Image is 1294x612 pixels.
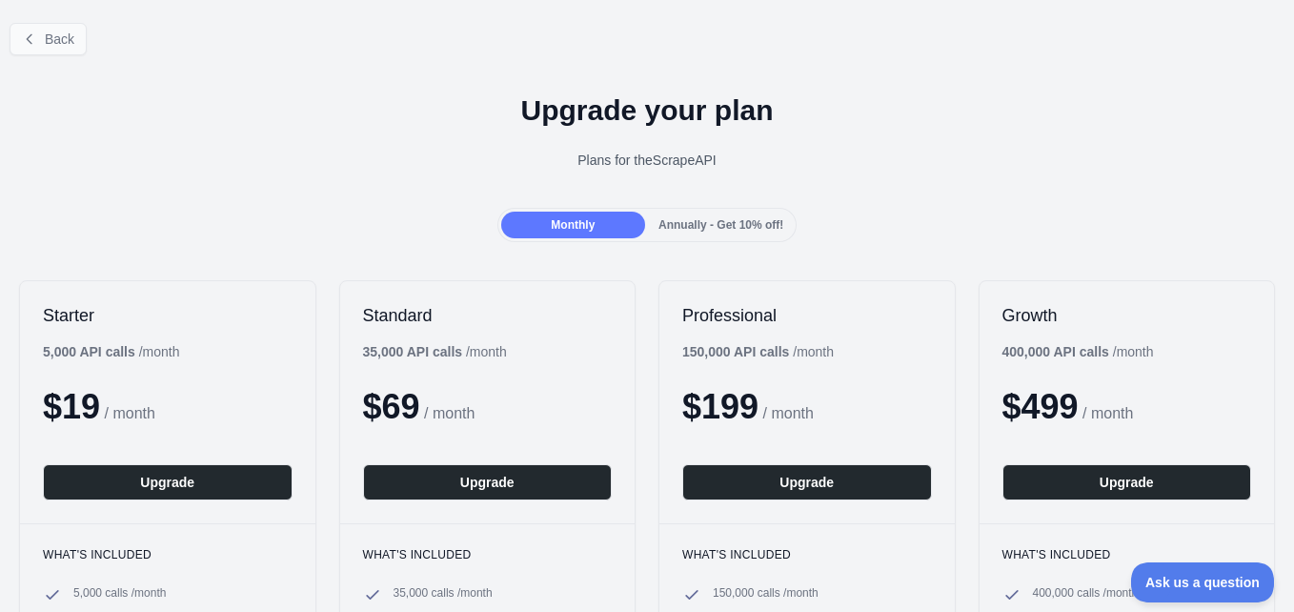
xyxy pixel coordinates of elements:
div: / month [682,342,834,361]
iframe: Toggle Customer Support [1131,562,1275,602]
b: 35,000 API calls [363,344,463,359]
span: $ 199 [682,387,758,426]
div: / month [363,342,507,361]
h2: Professional [682,304,932,327]
h2: Standard [363,304,613,327]
div: / month [1002,342,1154,361]
b: 150,000 API calls [682,344,789,359]
span: $ 499 [1002,387,1079,426]
h2: Growth [1002,304,1252,327]
b: 400,000 API calls [1002,344,1109,359]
